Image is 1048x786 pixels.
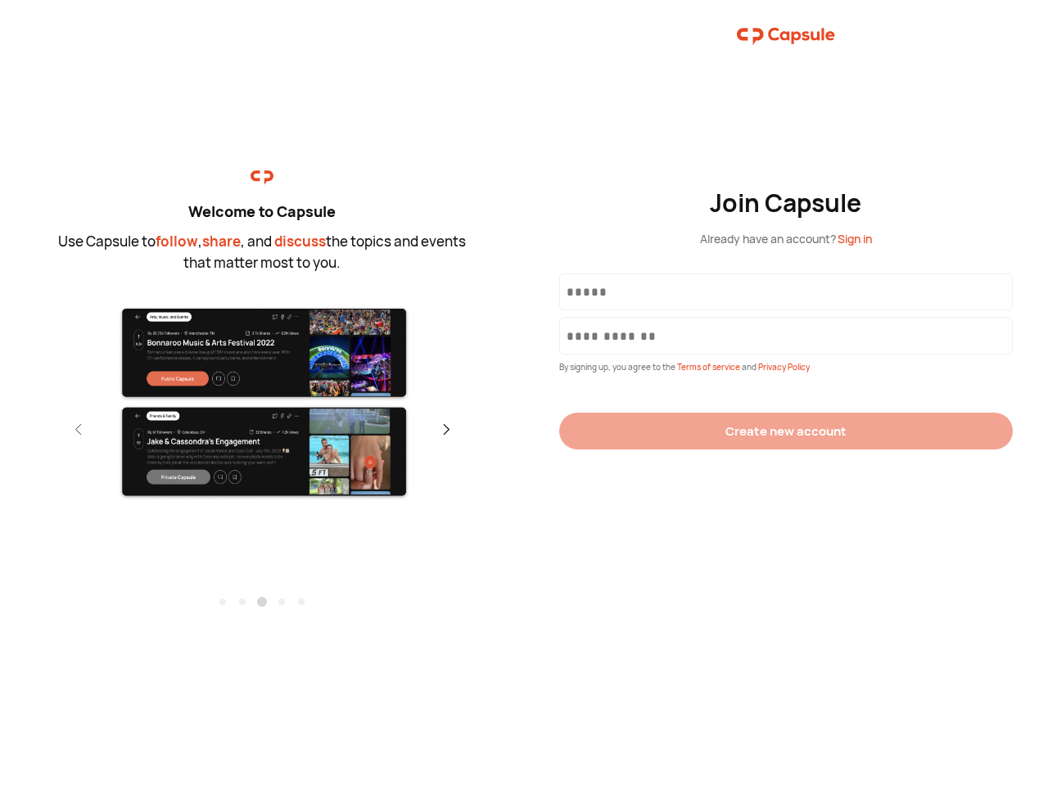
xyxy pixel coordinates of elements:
[559,361,1013,373] div: By signing up, you agree to the and
[202,232,241,251] span: share
[57,201,467,223] div: Welcome to Capsule
[251,166,273,189] img: logo
[838,231,872,246] span: Sign in
[57,231,467,273] div: Use Capsule to , , and the topics and events that matter most to you.
[725,422,847,440] div: Create new account
[737,20,835,52] img: logo
[677,361,742,373] span: Terms of service
[710,188,863,218] div: Join Capsule
[274,232,326,251] span: discuss
[758,361,810,373] span: Privacy Policy
[156,232,198,251] span: follow
[700,230,872,247] div: Already have an account?
[84,305,441,536] img: thrid.png
[559,413,1013,449] button: Create new account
